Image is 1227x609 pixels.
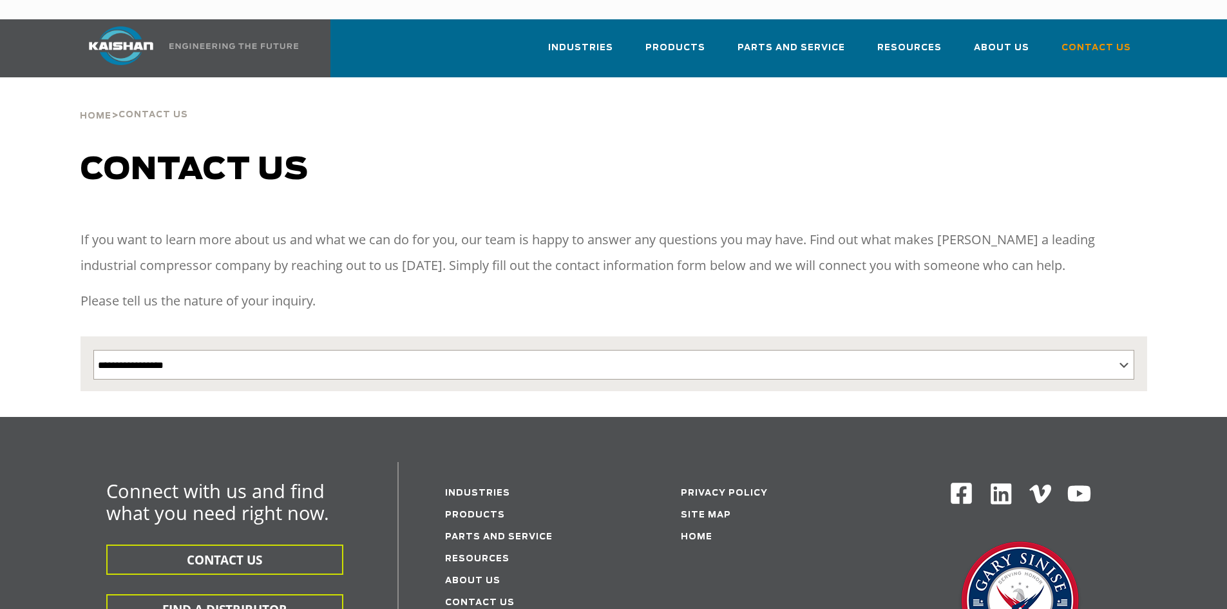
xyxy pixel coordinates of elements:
[989,481,1014,507] img: Linkedin
[119,111,188,119] span: Contact Us
[106,545,343,575] button: CONTACT US
[445,555,509,563] a: Resources
[106,478,329,525] span: Connect with us and find what you need right now.
[80,77,188,126] div: >
[1061,41,1131,55] span: Contact Us
[974,41,1029,55] span: About Us
[445,577,500,585] a: About Us
[974,31,1029,75] a: About Us
[645,41,705,55] span: Products
[1061,31,1131,75] a: Contact Us
[81,227,1147,278] p: If you want to learn more about us and what we can do for you, our team is happy to answer any qu...
[548,31,613,75] a: Industries
[681,489,768,498] a: Privacy Policy
[80,110,111,121] a: Home
[737,31,845,75] a: Parts and Service
[737,41,845,55] span: Parts and Service
[548,41,613,55] span: Industries
[445,599,515,607] a: Contact Us
[81,288,1147,314] p: Please tell us the nature of your inquiry.
[81,155,309,186] span: Contact us
[949,481,973,505] img: Facebook
[445,489,510,498] a: Industries
[73,19,301,77] a: Kaishan USA
[80,112,111,121] span: Home
[1029,485,1051,503] img: Vimeo
[169,43,298,49] img: Engineering the future
[1067,481,1092,507] img: Youtube
[73,26,169,65] img: kaishan logo
[645,31,705,75] a: Products
[445,533,553,541] a: Parts and service
[445,511,505,519] a: Products
[681,511,731,519] a: Site Map
[877,31,942,75] a: Resources
[877,41,942,55] span: Resources
[681,533,712,541] a: Home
